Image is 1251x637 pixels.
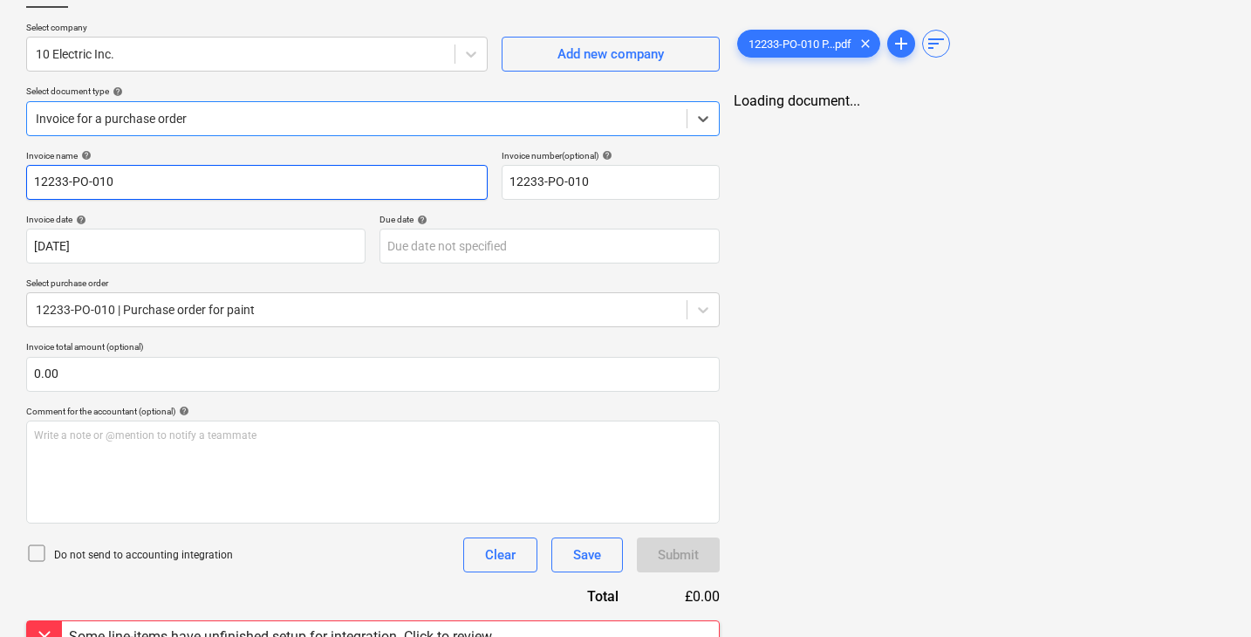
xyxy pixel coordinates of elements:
[26,357,720,392] input: Invoice total amount (optional)
[463,538,537,572] button: Clear
[379,229,719,264] input: Due date not specified
[26,22,488,37] p: Select company
[493,586,646,606] div: Total
[78,150,92,161] span: help
[54,548,233,563] p: Do not send to accounting integration
[72,215,86,225] span: help
[502,150,720,161] div: Invoice number (optional)
[502,165,720,200] input: Invoice number
[646,586,720,606] div: £0.00
[737,30,880,58] div: 12233-PO-010 P...pdf
[598,150,612,161] span: help
[734,92,1225,109] div: Loading document...
[175,406,189,416] span: help
[26,277,720,292] p: Select purchase order
[738,38,862,51] span: 12233-PO-010 P...pdf
[414,215,427,225] span: help
[379,214,719,225] div: Due date
[557,43,664,65] div: Add new company
[26,165,488,200] input: Invoice name
[26,229,366,264] input: Invoice date not specified
[891,33,912,54] span: add
[26,406,720,417] div: Comment for the accountant (optional)
[1164,553,1251,637] iframe: Chat Widget
[26,214,366,225] div: Invoice date
[26,341,720,356] p: Invoice total amount (optional)
[502,37,720,72] button: Add new company
[26,86,720,97] div: Select document type
[926,33,947,54] span: sort
[551,538,623,572] button: Save
[109,86,123,97] span: help
[573,544,601,566] div: Save
[485,544,516,566] div: Clear
[26,150,488,161] div: Invoice name
[855,33,876,54] span: clear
